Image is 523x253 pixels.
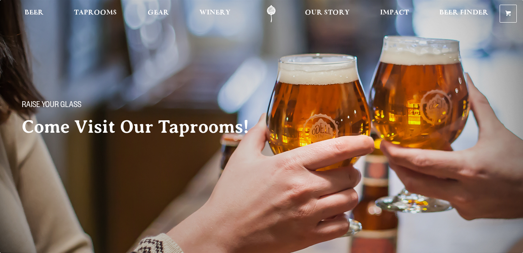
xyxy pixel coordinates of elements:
[22,101,81,111] span: Raise your glass
[300,5,355,23] a: Our Story
[22,117,265,137] h2: Come Visit Our Taprooms!
[375,5,414,23] a: Impact
[257,5,286,23] a: Odell Home
[143,5,174,23] a: Gear
[199,10,231,16] span: Winery
[25,10,44,16] span: Beer
[380,10,409,16] span: Impact
[439,10,488,16] span: Beer Finder
[148,10,169,16] span: Gear
[19,5,49,23] a: Beer
[434,5,493,23] a: Beer Finder
[74,10,117,16] span: Taprooms
[69,5,122,23] a: Taprooms
[305,10,350,16] span: Our Story
[194,5,236,23] a: Winery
